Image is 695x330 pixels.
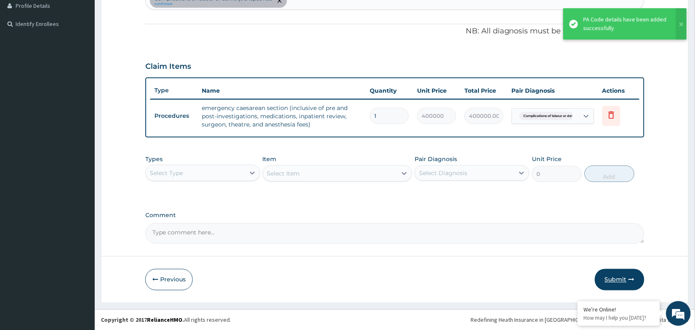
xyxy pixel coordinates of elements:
textarea: Type your message and hit 'Enter' [4,225,157,254]
label: Types [145,156,163,163]
th: Name [198,82,366,99]
p: How may I help you today? [584,314,654,321]
th: Pair Diagnosis [508,82,598,99]
button: Add [585,166,634,182]
p: NB: All diagnosis must be linked to a claim item [145,26,644,37]
label: Item [263,155,277,163]
th: Unit Price [413,82,460,99]
td: emergency caesarean section (inclusive of pre and post-investigations, medications, inpatient rev... [198,100,366,133]
button: Submit [595,269,644,290]
th: Total Price [460,82,508,99]
th: Actions [598,82,639,99]
button: Previous [145,269,193,290]
span: We're online! [48,104,114,187]
div: Select Diagnosis [419,169,467,177]
div: Minimize live chat window [135,4,155,24]
a: RelianceHMO [147,316,182,324]
strong: Copyright © 2017 . [101,316,184,324]
div: Chat with us now [43,46,138,57]
th: Quantity [366,82,413,99]
small: confirmed [154,2,272,6]
div: We're Online! [584,306,654,313]
div: PA Code details have been added successfully [583,15,668,33]
div: Redefining Heath Insurance in [GEOGRAPHIC_DATA] using Telemedicine and Data Science! [471,316,689,324]
label: Comment [145,212,644,219]
h3: Claim Items [145,62,191,71]
img: d_794563401_company_1708531726252_794563401 [15,41,33,62]
label: Unit Price [532,155,562,163]
div: Select Type [150,169,183,177]
td: Procedures [150,108,198,124]
th: Type [150,83,198,98]
span: Complications of labour or del... [520,112,579,120]
label: Pair Diagnosis [415,155,457,163]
